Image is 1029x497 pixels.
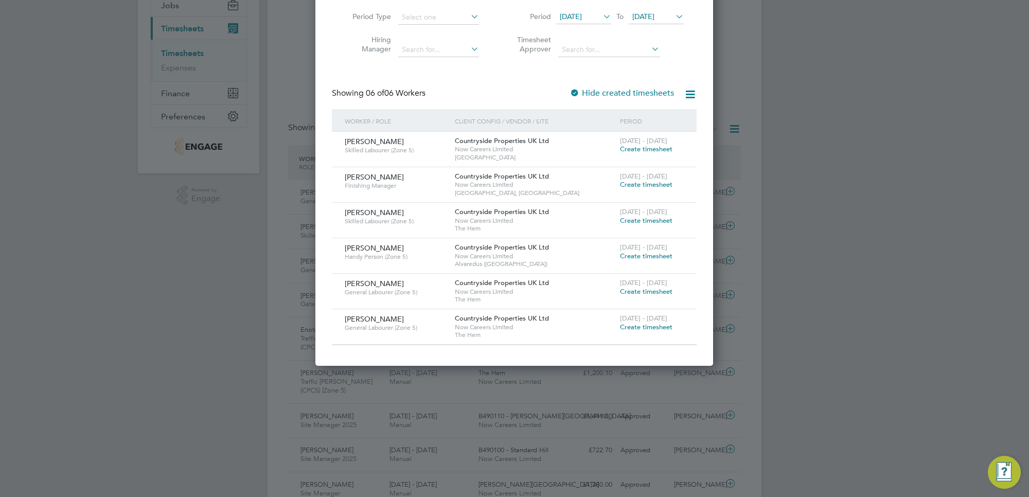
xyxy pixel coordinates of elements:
span: [DATE] - [DATE] [620,207,667,216]
span: [DATE] - [DATE] [620,172,667,181]
span: [GEOGRAPHIC_DATA] [455,153,615,162]
span: Create timesheet [620,252,672,260]
span: General Labourer (Zone 5) [345,324,447,332]
span: [DATE] - [DATE] [620,243,667,252]
span: The Hem [455,331,615,339]
label: Hiring Manager [345,35,391,54]
span: The Hem [455,295,615,304]
div: Client Config / Vendor / Site [452,109,617,133]
input: Select one [398,10,479,25]
span: Countryside Properties UK Ltd [455,278,549,287]
span: 06 of [366,88,384,98]
span: Create timesheet [620,145,672,153]
span: General Labourer (Zone 5) [345,288,447,296]
span: [PERSON_NAME] [345,208,404,217]
span: Skilled Labourer (Zone 5) [345,217,447,225]
span: [DATE] [560,12,582,21]
span: [DATE] - [DATE] [620,136,667,145]
span: Now Careers Limited [455,252,615,260]
label: Timesheet Approver [505,35,551,54]
div: Showing [332,88,428,99]
span: Now Careers Limited [455,217,615,225]
span: The Hem [455,224,615,233]
span: To [613,10,627,23]
span: Countryside Properties UK Ltd [455,314,549,323]
span: [DATE] [632,12,654,21]
span: Skilled Labourer (Zone 5) [345,146,447,154]
span: Now Careers Limited [455,323,615,331]
span: Now Careers Limited [455,145,615,153]
label: Hide created timesheets [570,88,674,98]
span: Countryside Properties UK Ltd [455,243,549,252]
input: Search for... [558,43,660,57]
span: Handy Person (Zone 5) [345,253,447,261]
span: Create timesheet [620,180,672,189]
span: [DATE] - [DATE] [620,278,667,287]
span: Countryside Properties UK Ltd [455,136,549,145]
span: [PERSON_NAME] [345,243,404,253]
span: Alvaredus ([GEOGRAPHIC_DATA]) [455,260,615,268]
div: Worker / Role [342,109,452,133]
div: Period [617,109,686,133]
span: [PERSON_NAME] [345,172,404,182]
span: [GEOGRAPHIC_DATA], [GEOGRAPHIC_DATA] [455,189,615,197]
span: Create timesheet [620,287,672,296]
span: Countryside Properties UK Ltd [455,172,549,181]
span: [PERSON_NAME] [345,137,404,146]
span: [PERSON_NAME] [345,314,404,324]
input: Search for... [398,43,479,57]
span: Now Careers Limited [455,181,615,189]
label: Period Type [345,12,391,21]
label: Period [505,12,551,21]
button: Engage Resource Center [988,456,1021,489]
span: 06 Workers [366,88,425,98]
span: [PERSON_NAME] [345,279,404,288]
span: [DATE] - [DATE] [620,314,667,323]
span: Finishing Manager [345,182,447,190]
span: Countryside Properties UK Ltd [455,207,549,216]
span: Create timesheet [620,323,672,331]
span: Now Careers Limited [455,288,615,296]
span: Create timesheet [620,216,672,225]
